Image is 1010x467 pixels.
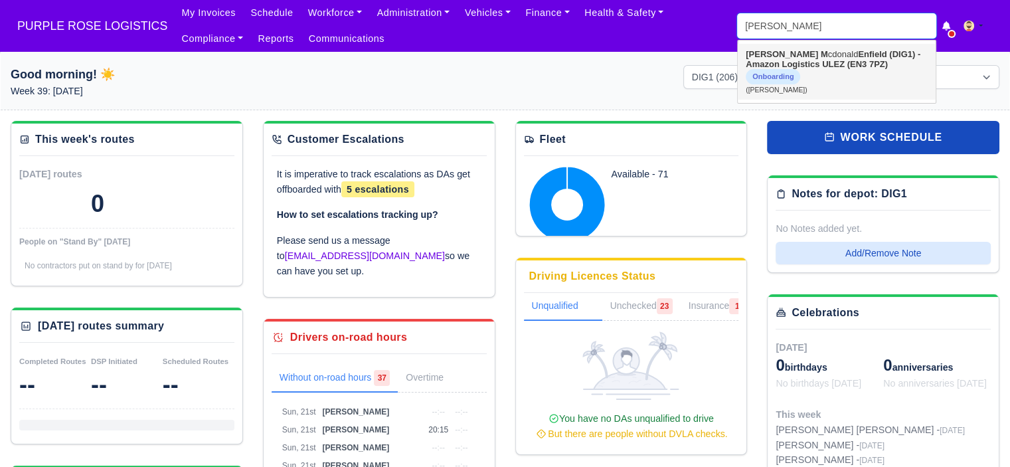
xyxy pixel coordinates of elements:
span: 5 escalations [341,181,414,197]
span: 23 [657,298,673,314]
div: No Notes added yet. [776,221,991,236]
small: ([PERSON_NAME]) [746,86,807,94]
a: Compliance [174,26,250,52]
div: [PERSON_NAME] - [776,438,965,453]
strong: Enfield (DIG1) - Amazon Logistics ULEZ (EN3 7PZ) [746,49,920,69]
div: anniversaries [883,355,991,376]
a: Unchecked [602,293,681,321]
span: [DATE] [940,426,965,435]
span: Sun, 21st [282,407,316,417]
div: People on "Stand By" [DATE] [19,236,234,247]
a: Without on-road hours [272,365,398,393]
span: 37 [374,370,390,386]
a: Communications [301,26,392,52]
a: Overtime [398,365,470,393]
span: No anniversaries [DATE] [883,378,987,389]
p: It is imperative to track escalations as DAs get offboarded with [277,167,481,197]
div: Driving Licences Status [529,268,656,284]
div: You have no DAs unqualified to drive [529,411,734,442]
small: Completed Routes [19,357,86,365]
a: Insurance [681,293,753,321]
small: DSP Initiated [91,357,137,365]
p: Week 39: [DATE] [11,84,327,99]
strong: M [821,49,828,59]
span: --:-- [455,443,467,452]
div: Celebrations [792,305,859,321]
span: [PERSON_NAME] [322,425,389,434]
span: [DATE] [859,441,884,450]
p: How to set escalations tracking up? [277,207,481,223]
div: Drivers on-road hours [290,329,407,345]
span: No contractors put on stand by for [DATE] [25,261,172,270]
span: --:-- [455,425,467,434]
span: Onboarding [746,69,800,84]
div: -- [19,371,91,398]
div: Available - 71 [612,167,719,182]
span: 20:15 [428,425,448,434]
span: 0 [883,356,892,374]
div: -- [163,371,234,398]
span: [PERSON_NAME] [322,443,389,452]
a: [PERSON_NAME] McdonaldEnfield (DIG1) - Amazon Logistics ULEZ (EN3 7PZ) Onboarding ([PERSON_NAME]) [738,44,936,100]
div: [DATE] routes summary [38,318,164,334]
button: Add/Remove Note [776,242,991,264]
span: 0 [776,356,784,374]
span: No birthdays [DATE] [776,378,861,389]
div: Customer Escalations [288,132,404,147]
strong: [PERSON_NAME] [746,49,818,59]
small: Scheduled Routes [163,357,228,365]
span: --:-- [432,407,444,417]
div: This week's routes [35,132,135,147]
iframe: Chat Widget [944,403,1010,467]
div: [DATE] routes [19,167,127,182]
a: PURPLE ROSE LOGISTICS [11,13,174,39]
span: --:-- [432,443,444,452]
span: 1 [729,298,745,314]
div: But there are people without DVLA checks. [529,426,734,442]
a: [EMAIL_ADDRESS][DOMAIN_NAME] [285,250,445,261]
div: 0 [91,191,104,217]
span: [DATE] [859,456,884,465]
a: Reports [250,26,301,52]
span: Sun, 21st [282,425,316,434]
a: Unqualified [524,293,602,321]
span: [DATE] [776,342,807,353]
span: [PERSON_NAME] [322,407,389,417]
div: [PERSON_NAME] [PERSON_NAME] - [776,422,965,438]
div: birthdays [776,355,883,376]
div: -- [91,371,163,398]
input: Search... [737,13,936,39]
span: --:-- [455,407,467,417]
h1: Good morning! ☀️ [11,65,327,84]
a: work schedule [767,121,999,154]
span: Sun, 21st [282,443,316,452]
div: Fleet [540,132,566,147]
div: Notes for depot: DIG1 [792,186,907,202]
span: This week [776,409,821,420]
p: Please send us a message to so we can have you set up. [277,233,481,278]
